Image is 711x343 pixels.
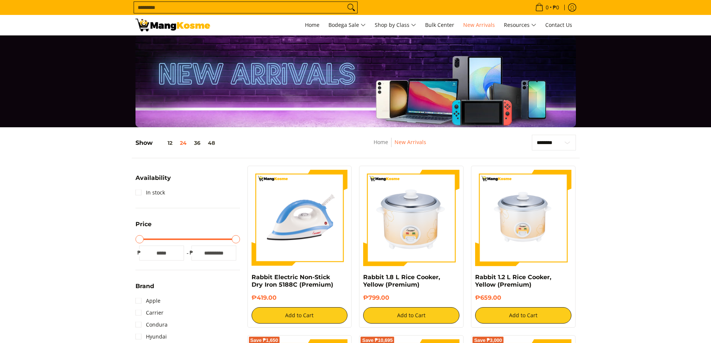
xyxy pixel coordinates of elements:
[395,138,426,146] a: New Arrivals
[325,15,369,35] a: Bodega Sale
[474,338,502,343] span: Save ₱3,000
[204,140,219,146] button: 48
[328,21,366,30] span: Bodega Sale
[533,3,561,12] span: •
[363,307,459,324] button: Add to Cart
[363,274,440,288] a: Rabbit 1.8 L Rice Cooker, Yellow (Premium)
[252,274,333,288] a: Rabbit Electric Non-Stick Dry Iron 5188C (Premium)
[459,15,499,35] a: New Arrivals
[135,221,152,227] span: Price
[552,5,560,10] span: ₱0
[500,15,540,35] a: Resources
[324,138,476,155] nav: Breadcrumbs
[345,2,357,13] button: Search
[252,170,348,266] img: https://mangkosme.com/products/rabbit-electric-non-stick-dry-iron-5188c-class-a
[545,21,572,28] span: Contact Us
[135,249,143,256] span: ₱
[252,294,348,302] h6: ₱419.00
[135,331,167,343] a: Hyundai
[135,319,168,331] a: Condura
[135,175,171,187] summary: Open
[475,274,551,288] a: Rabbit 1.2 L Rice Cooker, Yellow (Premium)
[252,307,348,324] button: Add to Cart
[425,21,454,28] span: Bulk Center
[135,221,152,233] summary: Open
[363,170,459,266] img: https://mangkosme.com/products/rabbit-1-8-l-rice-cooker-yellow-class-a
[374,138,388,146] a: Home
[475,307,571,324] button: Add to Cart
[188,249,195,256] span: ₱
[305,21,319,28] span: Home
[545,5,550,10] span: 0
[504,21,536,30] span: Resources
[475,294,571,302] h6: ₱659.00
[371,15,420,35] a: Shop by Class
[301,15,323,35] a: Home
[475,170,571,266] img: rabbit-1.2-liter-rice-cooker-yellow-full-view-mang-kosme
[135,307,163,319] a: Carrier
[375,21,416,30] span: Shop by Class
[135,283,154,295] summary: Open
[135,139,219,147] h5: Show
[135,187,165,199] a: In stock
[363,294,459,302] h6: ₱799.00
[176,140,190,146] button: 24
[190,140,204,146] button: 36
[135,175,171,181] span: Availability
[218,15,576,35] nav: Main Menu
[421,15,458,35] a: Bulk Center
[135,19,210,31] img: New Arrivals: Fresh Release from The Premium Brands l Mang Kosme
[250,338,278,343] span: Save ₱1,650
[362,338,393,343] span: Save ₱10,695
[542,15,576,35] a: Contact Us
[135,295,160,307] a: Apple
[463,21,495,28] span: New Arrivals
[135,283,154,289] span: Brand
[153,140,176,146] button: 12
